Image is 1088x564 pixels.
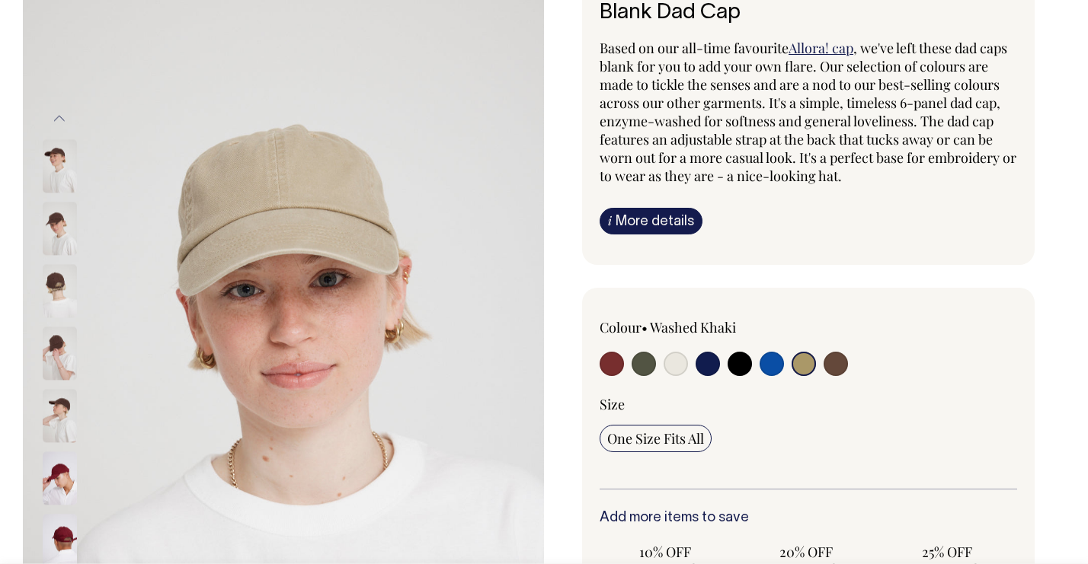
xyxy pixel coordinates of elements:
div: Colour [600,318,766,336]
span: Based on our all-time favourite [600,39,789,57]
img: burgundy [43,452,77,505]
span: 25% OFF [888,543,1005,561]
input: One Size Fits All [600,425,712,452]
img: espresso [43,265,77,318]
img: espresso [43,202,77,256]
span: i [608,212,612,228]
span: , we've left these dad caps blank for you to add your own flare. Our selection of colours are mad... [600,39,1016,185]
span: 10% OFF [607,543,724,561]
span: One Size Fits All [607,429,704,448]
img: espresso [43,390,77,443]
a: iMore details [600,208,702,234]
img: espresso [43,140,77,193]
img: espresso [43,327,77,381]
label: Washed Khaki [650,318,736,336]
button: Previous [48,101,71,135]
span: 20% OFF [748,543,865,561]
h6: Add more items to save [600,511,1017,526]
div: Size [600,395,1017,413]
span: • [642,318,648,336]
h1: Blank Dad Cap [600,2,1017,25]
a: Allora! cap [789,39,853,57]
